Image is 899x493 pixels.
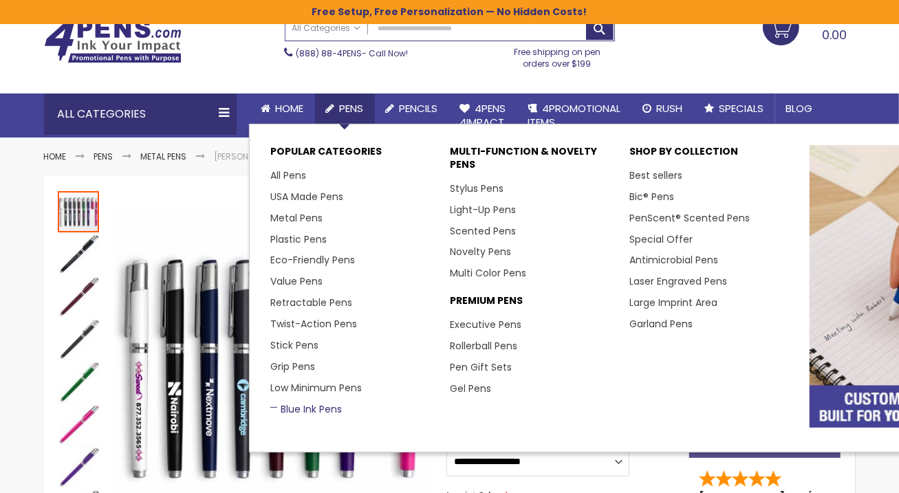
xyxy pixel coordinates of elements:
span: All Categories [292,23,361,34]
a: Stick Pens [270,338,318,352]
a: Rush [632,94,694,124]
a: Best sellers [629,168,682,182]
a: Plastic Pens [270,232,327,246]
a: Stylus Pens [450,182,503,195]
a: Value Pens [270,274,323,288]
a: Gel Pens [450,382,491,395]
div: Earl Custom Gel Pen [58,190,100,232]
a: Novelty Pens [450,245,511,259]
a: Specials [694,94,775,124]
a: Scented Pens [450,224,516,238]
a: Blue Ink Pens [270,402,342,416]
a: Metal Pens [270,211,323,225]
a: All Pens [270,168,306,182]
a: Executive Pens [450,318,521,331]
div: Free shipping on pen orders over $199 [499,41,615,69]
a: 4Pens4impact [449,94,517,138]
a: Pen Gift Sets [450,360,512,374]
span: - Call Now! [296,47,409,59]
a: Grip Pens [270,360,315,373]
span: Blog [786,101,813,116]
p: Shop By Collection [629,145,795,165]
img: Earl Custom Gel Pen [58,276,99,318]
a: Blog [775,94,824,124]
a: Light-Up Pens [450,203,516,217]
span: 4PROMOTIONAL ITEMS [528,101,621,129]
img: Earl Custom Gel Pen [58,319,99,360]
div: Earl Custom Gel Pen [58,403,100,446]
div: Earl Custom Gel Pen [58,360,100,403]
span: 0.00 [823,26,847,43]
img: Earl Custom Gel Pen [58,362,99,403]
a: Eco-Friendly Pens [270,253,355,267]
img: 4Pens Custom Pens and Promotional Products [44,19,182,63]
a: Antimicrobial Pens [629,253,718,267]
a: (888) 88-4PENS [296,47,362,59]
a: USA Made Pens [270,190,343,204]
span: Pens [340,101,364,116]
div: Earl Custom Gel Pen [58,318,100,360]
a: Pencils [375,94,449,124]
a: Large Imprint Area [629,296,717,309]
a: Retractable Pens [270,296,352,309]
div: Earl Custom Gel Pen [58,275,100,318]
a: Home [44,151,67,162]
a: Bic® Pens [629,190,674,204]
img: Earl Custom Gel Pen [58,234,99,275]
a: 0.00 0 [763,9,856,43]
a: Multi Color Pens [450,266,526,280]
a: Pens [94,151,113,162]
div: All Categories [44,94,237,135]
span: Home [276,101,304,116]
a: PenScent® Scented Pens [629,211,750,225]
p: Popular Categories [270,145,436,165]
div: Earl Custom Gel Pen [58,446,100,488]
p: Multi-Function & Novelty Pens [450,145,616,178]
a: Home [250,94,315,124]
img: Earl Custom Gel Pen [58,404,99,446]
a: Laser Engraved Pens [629,274,727,288]
p: Premium Pens [450,294,616,314]
a: Special Offer [629,232,693,246]
a: Pens [315,94,375,124]
a: All Categories [285,17,368,39]
a: Twist-Action Pens [270,317,357,331]
span: Specials [719,101,764,116]
a: Low Minimum Pens [270,381,362,395]
a: Rollerball Pens [450,339,517,353]
a: 4PROMOTIONALITEMS [517,94,632,138]
span: 4Pens 4impact [460,101,506,129]
span: Rush [657,101,683,116]
li: [PERSON_NAME] Custom Gel Pen [215,151,351,162]
span: Pencils [400,101,438,116]
a: Garland Pens [629,317,693,331]
div: Earl Custom Gel Pen [58,232,100,275]
img: Earl Custom Gel Pen [58,447,99,488]
a: Metal Pens [141,151,187,162]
